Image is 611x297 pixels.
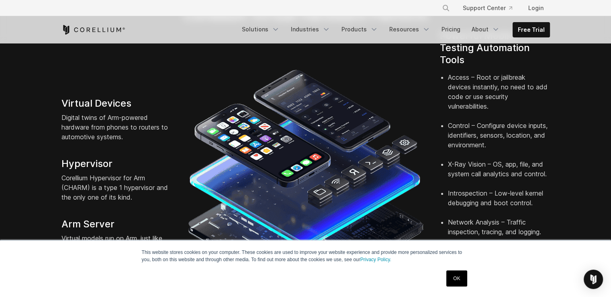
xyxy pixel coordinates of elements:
[61,158,172,170] h4: Hypervisor
[448,121,550,159] li: Control – Configure device inputs, identifiers, sensors, location, and environment.
[286,22,335,37] a: Industries
[584,270,603,289] div: Open Intercom Messenger
[522,1,550,15] a: Login
[448,217,550,246] li: Network Analysis – Traffic inspection, tracing, and logging.
[384,22,435,37] a: Resources
[237,22,284,37] a: Solutions
[456,1,519,15] a: Support Center
[440,30,550,66] h4: Powerful Mobile Testing Automation Tools
[446,270,467,287] a: OK
[61,97,172,109] h4: Virtual Devices
[513,23,550,37] a: Free Trial
[467,22,505,37] a: About
[237,22,550,37] div: Navigation Menu
[448,72,550,121] li: Access – Root or jailbreak devices instantly, no need to add code or use security vulnerabilities.
[61,25,125,35] a: Corellium Home
[142,249,470,263] p: This website stores cookies on your computer. These cookies are used to improve your website expe...
[360,257,391,262] a: Privacy Policy.
[448,159,550,188] li: X-Ray Vision – OS, app, file, and system call analytics and control.
[337,22,383,37] a: Products
[61,233,172,272] p: Virtual models run on Arm, just like their physical counterparts, combining native fidelity with ...
[61,173,172,202] p: Corellium Hypervisor for Arm (CHARM) is a type 1 hypervisor and the only one of its kind.
[448,188,550,217] li: Introspection – Low-level kernel debugging and boot control.
[437,22,465,37] a: Pricing
[61,113,172,142] p: Digital twins of Arm-powered hardware from phones to routers to automotive systems.
[439,1,453,15] button: Search
[432,1,550,15] div: Navigation Menu
[61,218,172,230] h4: Arm Server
